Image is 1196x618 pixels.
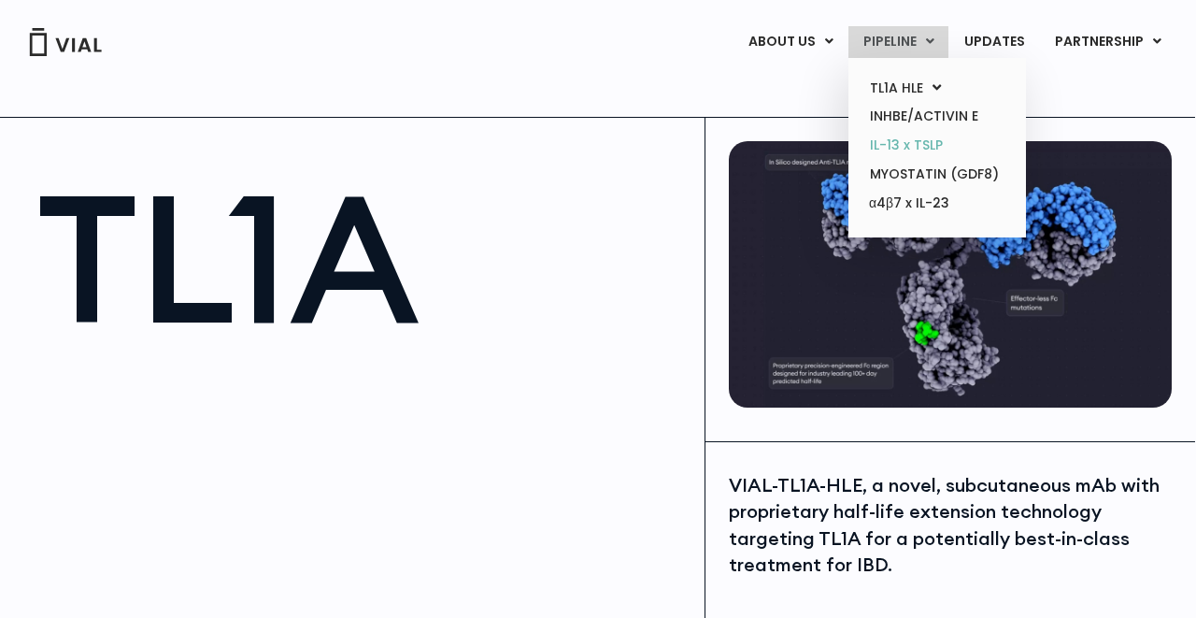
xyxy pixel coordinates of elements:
img: TL1A antibody diagram. [729,141,1172,408]
div: VIAL-TL1A-HLE, a novel, subcutaneous mAb with proprietary half-life extension technology targetin... [729,472,1172,579]
h1: TL1A [36,169,686,347]
a: PARTNERSHIPMenu Toggle [1040,26,1176,58]
a: PIPELINEMenu Toggle [848,26,948,58]
a: TL1A HLEMenu Toggle [855,74,1018,103]
a: α4β7 x IL-23 [855,189,1018,219]
a: ABOUT USMenu Toggle [733,26,847,58]
a: UPDATES [949,26,1039,58]
a: INHBE/ACTIVIN E [855,102,1018,131]
a: MYOSTATIN (GDF8) [855,160,1018,189]
img: Vial Logo [28,28,103,56]
a: IL-13 x TSLP [855,131,1018,160]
